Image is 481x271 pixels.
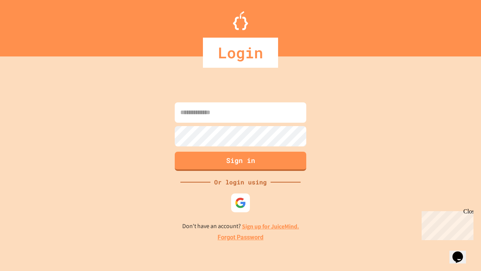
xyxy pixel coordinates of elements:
div: Or login using [210,178,271,187]
button: Sign in [175,152,306,171]
a: Forgot Password [218,233,263,242]
iframe: chat widget [449,241,473,263]
p: Don't have an account? [182,222,299,231]
div: Login [203,38,278,68]
img: Logo.svg [233,11,248,30]
iframe: chat widget [419,208,473,240]
img: google-icon.svg [235,197,246,209]
a: Sign up for JuiceMind. [242,222,299,230]
div: Chat with us now!Close [3,3,52,48]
